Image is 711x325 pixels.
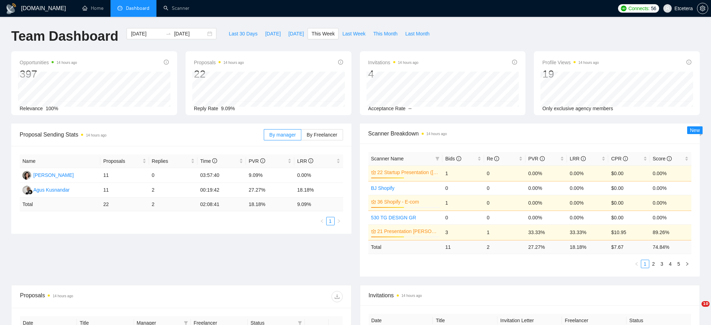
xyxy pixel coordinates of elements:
[675,260,683,268] li: 5
[377,198,438,206] a: 36 Shopify - E-com
[320,219,324,223] span: left
[149,154,197,168] th: Replies
[434,153,441,164] span: filter
[525,195,567,211] td: 0.00%
[567,240,608,254] td: 18.18 %
[297,158,313,164] span: LRR
[567,165,608,181] td: 0.00%
[608,195,650,211] td: $0.00
[608,224,650,240] td: $10.95
[260,158,265,163] span: info-circle
[371,156,404,161] span: Scanner Name
[82,5,103,11] a: homeHome
[53,294,73,298] time: 14 hours ago
[6,3,17,14] img: logo
[697,6,708,11] a: setting
[20,154,100,168] th: Name
[651,5,656,12] span: 56
[246,198,294,211] td: 18.18 %
[20,198,100,211] td: Total
[194,58,244,67] span: Proposals
[629,5,650,12] span: Connects:
[212,158,217,163] span: info-circle
[332,294,342,299] span: download
[126,5,149,11] span: Dashboard
[581,156,586,161] span: info-circle
[635,262,639,266] span: left
[525,224,567,240] td: 33.33%
[542,67,599,81] div: 19
[166,31,171,37] span: to
[294,183,343,198] td: 18.18%
[163,5,189,11] a: searchScanner
[427,132,447,136] time: 14 hours ago
[686,60,691,65] span: info-circle
[525,211,567,224] td: 0.00%
[650,195,691,211] td: 0.00%
[22,171,31,180] img: TT
[578,61,599,65] time: 14 hours ago
[484,224,525,240] td: 1
[342,30,365,38] span: Last Week
[371,215,416,220] a: 530 TG DESIGN GR
[331,291,343,302] button: download
[200,158,217,164] span: Time
[542,106,613,111] span: Only exclusive agency members
[261,28,284,39] button: [DATE]
[484,181,525,195] td: 0
[368,58,418,67] span: Invitations
[368,106,406,111] span: Acceptance Rate
[650,240,691,254] td: 74.84 %
[371,199,376,204] span: crown
[294,168,343,183] td: 0.00%
[542,58,599,67] span: Profile Views
[221,106,235,111] span: 9.09%
[229,30,257,38] span: Last 30 Days
[401,28,433,39] button: Last Month
[371,185,395,191] a: BJ Shopify
[20,130,264,139] span: Proposal Sending Stats
[307,132,337,138] span: By Freelancer
[20,58,77,67] span: Opportunities
[658,260,666,268] a: 3
[442,224,484,240] td: 3
[166,31,171,37] span: swap-right
[445,156,461,161] span: Bids
[368,67,418,81] div: 4
[327,217,334,225] a: 1
[197,168,246,183] td: 03:57:40
[377,168,438,176] a: 22 Startup Presentation ([PERSON_NAME])
[311,30,335,38] span: This Week
[149,183,197,198] td: 2
[20,291,181,302] div: Proposals
[22,172,74,178] a: TT[PERSON_NAME]
[118,6,122,11] span: dashboard
[298,321,302,325] span: filter
[338,28,369,39] button: Last Week
[22,187,70,192] a: AKAgus Kusnandar
[653,156,672,161] span: Score
[103,157,141,165] span: Proposals
[377,227,438,235] a: 21 Presentation [PERSON_NAME]
[184,321,188,325] span: filter
[197,198,246,211] td: 02:08:41
[621,6,626,11] img: upwork-logo.png
[100,183,149,198] td: 11
[246,183,294,198] td: 27.27%
[567,195,608,211] td: 0.00%
[623,156,628,161] span: info-circle
[318,217,326,225] button: left
[152,157,189,165] span: Replies
[570,156,586,161] span: LRR
[194,106,218,111] span: Reply Rate
[223,61,244,65] time: 14 hours ago
[335,217,343,225] li: Next Page
[373,30,397,38] span: This Month
[702,301,710,307] span: 10
[33,186,70,194] div: Agus Kusnandar
[567,181,608,195] td: 0.00%
[249,158,265,164] span: PVR
[269,132,296,138] span: By manager
[46,106,58,111] span: 100%
[632,260,641,268] button: left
